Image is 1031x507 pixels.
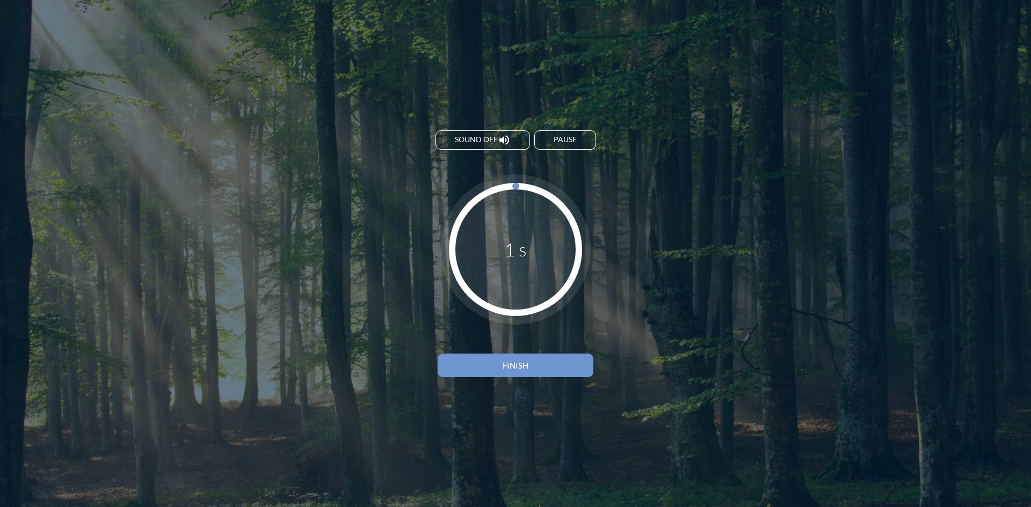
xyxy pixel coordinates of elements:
[554,135,577,144] div: Pause
[504,238,527,260] div: 1 s
[534,130,596,150] button: Pause
[435,130,530,150] button: Sound off
[456,361,575,370] div: Finish
[455,135,498,144] span: Sound off
[498,134,511,146] i: volume_up
[438,354,593,377] button: Finish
